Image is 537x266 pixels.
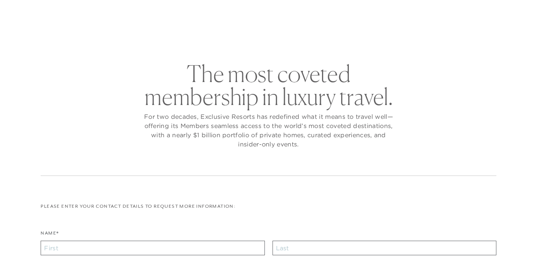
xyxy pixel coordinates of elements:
a: Community [310,25,356,47]
input: First [41,241,264,255]
label: Name* [41,230,59,241]
input: Last [273,241,496,255]
a: Get Started [23,8,56,15]
h2: The most coveted membership in luxury travel. [142,62,395,108]
p: For two decades, Exclusive Resorts has redefined what it means to travel well—offering its Member... [142,112,395,149]
a: Membership [251,25,298,47]
p: Please enter your contact details to request more information: [41,203,496,210]
a: Member Login [457,8,494,15]
a: The Collection [181,25,239,47]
